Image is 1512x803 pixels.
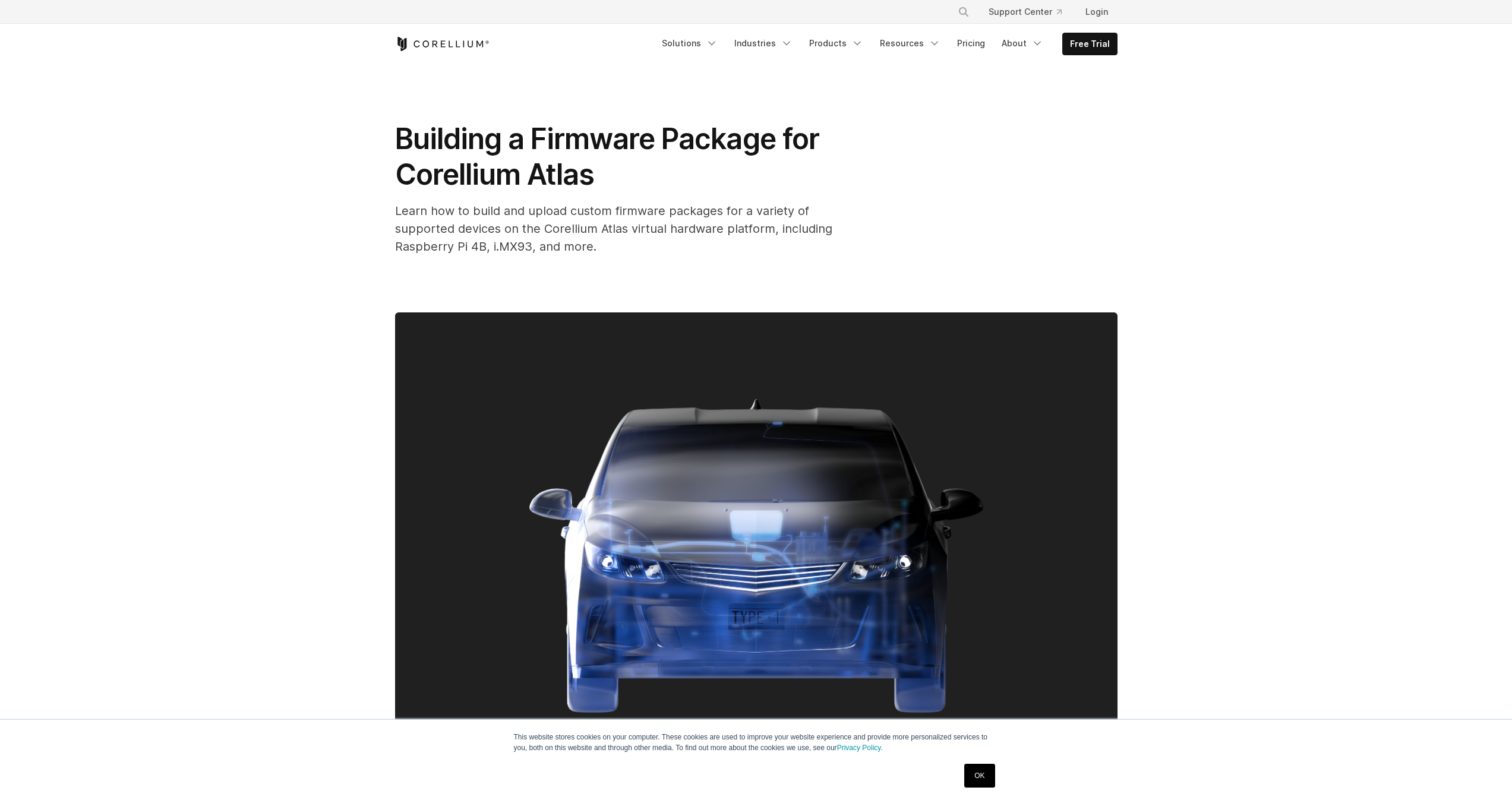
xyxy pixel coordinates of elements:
a: About [995,33,1050,54]
a: OK [964,764,995,788]
a: Free Trial [1063,33,1117,55]
a: Products [802,33,870,54]
div: Navigation Menu [943,1,1118,23]
button: Search [953,1,974,23]
a: Industries [727,33,800,54]
a: Pricing [950,33,992,54]
span: Learn how to build and upload custom firmware packages for a variety of supported devices on the ... [395,204,832,254]
p: This website stores cookies on your computer. These cookies are used to improve your website expe... [514,732,999,753]
a: Support Center [979,1,1071,23]
img: Building a Firmware Package for Corellium Atlas [395,312,1118,794]
a: Solutions [655,33,725,54]
span: Building a Firmware Package for Corellium Atlas [395,121,826,192]
a: Privacy Policy. [837,744,883,752]
div: Navigation Menu [655,33,1118,55]
a: Corellium Home [395,37,490,51]
a: Resources [873,33,948,54]
a: Login [1076,1,1118,23]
